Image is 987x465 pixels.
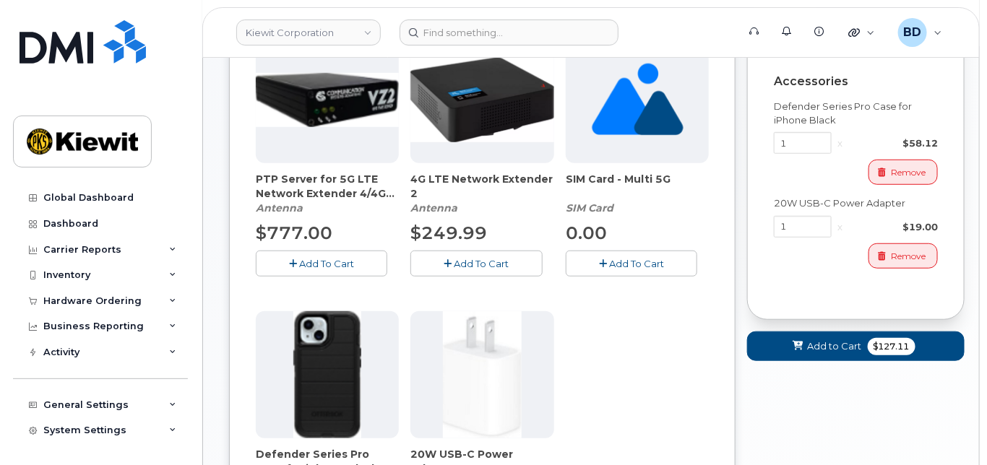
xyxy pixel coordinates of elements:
[566,201,613,214] em: SIM Card
[256,222,332,243] span: $777.00
[410,58,553,142] img: 4glte_extender.png
[256,201,303,214] em: Antenna
[888,18,952,47] div: Barbara Dye
[566,222,607,243] span: 0.00
[903,24,921,41] span: BD
[774,100,938,126] div: Defender Series Pro Case for iPhone Black
[410,172,553,201] span: 4G LTE Network Extender 2
[848,136,938,150] div: $58.12
[410,251,542,276] button: Add To Cart
[869,243,938,269] button: Remove
[236,19,381,45] a: Kiewit Corporation
[400,19,619,45] input: Find something...
[566,172,709,215] div: SIM Card - Multi 5G
[566,251,697,276] button: Add To Cart
[454,258,509,269] span: Add To Cart
[808,339,862,353] span: Add to Cart
[410,222,487,243] span: $249.99
[924,402,976,454] iframe: Messenger Launcher
[747,331,965,361] button: Add to Cart $127.11
[293,311,361,438] img: defenderiphone14.png
[592,36,684,163] img: no_image_found-2caef05468ed5679b831cfe6fc140e25e0c280774317ffc20a367ab7fd17291e.png
[838,18,885,47] div: Quicklinks
[566,172,709,201] span: SIM Card - Multi 5G
[299,258,354,269] span: Add To Cart
[410,201,457,214] em: Antenna
[410,172,553,215] div: 4G LTE Network Extender 2
[256,172,399,201] span: PTP Server for 5G LTE Network Extender 4/4G LTE Network Extender 3
[891,166,926,179] span: Remove
[891,250,926,263] span: Remove
[443,311,522,438] img: apple20w.jpg
[774,75,938,88] div: Accessories
[256,251,387,276] button: Add To Cart
[774,196,938,210] div: 20W USB-C Power Adapter
[868,338,915,355] span: $127.11
[609,258,664,269] span: Add To Cart
[256,73,399,128] img: Casa_Sysem.png
[869,160,938,185] button: Remove
[832,136,848,150] div: x
[256,172,399,215] div: PTP Server for 5G LTE Network Extender 4/4G LTE Network Extender 3
[848,220,938,234] div: $19.00
[832,220,848,234] div: x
